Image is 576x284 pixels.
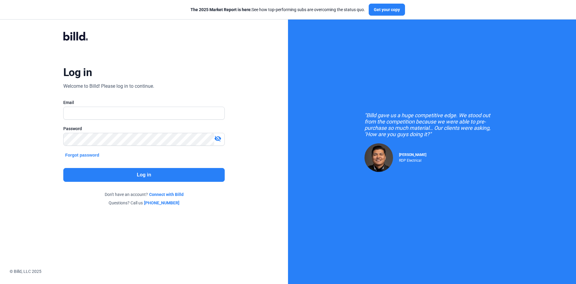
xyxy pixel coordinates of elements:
div: Don't have an account? [63,191,225,197]
div: RDP Electrical [399,157,426,163]
div: Password [63,126,225,132]
span: The 2025 Market Report is here: [190,7,252,12]
div: "Billd gave us a huge competitive edge. We stood out from the competition because we were able to... [364,112,499,137]
a: [PHONE_NUMBER] [144,200,179,206]
button: Forgot password [63,152,101,158]
div: Questions? Call us [63,200,225,206]
img: Raul Pacheco [364,143,393,172]
div: Email [63,99,225,105]
div: See how top-performing subs are overcoming the status quo. [190,7,365,13]
span: [PERSON_NAME] [399,153,426,157]
div: Welcome to Billd! Please log in to continue. [63,83,154,90]
button: Log in [63,168,225,182]
mat-icon: visibility_off [214,135,221,142]
a: Connect with Billd [149,191,184,197]
button: Get your copy [369,4,405,16]
div: Log in [63,66,92,79]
